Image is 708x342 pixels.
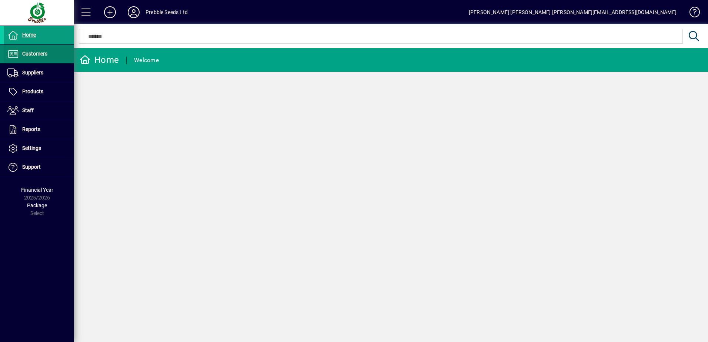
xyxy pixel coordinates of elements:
[4,64,74,82] a: Suppliers
[4,45,74,63] a: Customers
[22,145,41,151] span: Settings
[146,6,188,18] div: Prebble Seeds Ltd
[27,202,47,208] span: Package
[4,83,74,101] a: Products
[4,120,74,139] a: Reports
[22,107,34,113] span: Staff
[80,54,119,66] div: Home
[469,6,677,18] div: [PERSON_NAME] [PERSON_NAME] [PERSON_NAME][EMAIL_ADDRESS][DOMAIN_NAME]
[4,158,74,177] a: Support
[22,51,47,57] span: Customers
[22,88,43,94] span: Products
[4,101,74,120] a: Staff
[22,164,41,170] span: Support
[134,54,159,66] div: Welcome
[98,6,122,19] button: Add
[4,139,74,158] a: Settings
[22,126,40,132] span: Reports
[21,187,53,193] span: Financial Year
[684,1,699,26] a: Knowledge Base
[122,6,146,19] button: Profile
[22,70,43,76] span: Suppliers
[22,32,36,38] span: Home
